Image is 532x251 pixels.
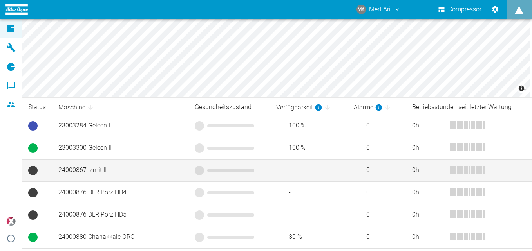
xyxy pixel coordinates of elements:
[412,166,443,175] div: 0 h
[28,166,38,175] span: Keine Daten
[354,210,400,219] span: 0
[412,188,443,197] div: 0 h
[354,166,400,175] span: 0
[28,121,38,131] span: Betriebsbereit
[52,226,188,248] td: 24000880 Chanakkale ORC
[52,115,188,137] td: 23003284 Geleen I
[412,233,443,242] div: 0 h
[52,137,188,159] td: 23003300 Geleen II
[188,100,270,115] th: Gesundheitszustand
[6,217,16,226] img: Xplore Logo
[28,188,38,197] span: Keine Daten
[406,100,532,115] th: Betriebsstunden seit letzter Wartung
[28,233,38,242] span: Betrieb
[412,121,443,130] div: 0 h
[28,143,38,153] span: Betrieb
[52,181,188,204] td: 24000876 DLR Porz HD4
[354,233,400,242] span: 0
[276,210,341,219] span: -
[276,188,341,197] span: -
[5,4,28,14] img: logo
[276,233,341,242] span: 30 %
[52,204,188,226] td: 24000876 DLR Porz HD5
[354,143,400,152] span: 0
[354,103,383,112] div: berechnet für die letzten 7 Tage
[437,2,483,16] button: Compressor
[276,166,341,175] span: -
[22,100,52,115] th: Status
[52,159,188,181] td: 24000867 Izmit II
[354,188,400,197] span: 0
[28,210,38,220] span: Keine Daten
[58,103,96,112] span: Maschine
[276,103,322,112] div: berechnet für die letzten 7 Tage
[276,121,341,130] span: 100 %
[355,2,402,16] button: mert.ari@atlascopco.com
[356,5,366,14] div: MA
[412,210,443,219] div: 0 h
[276,143,341,152] span: 100 %
[354,121,400,130] span: 0
[412,143,443,152] div: 0 h
[488,2,502,16] button: Einstellungen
